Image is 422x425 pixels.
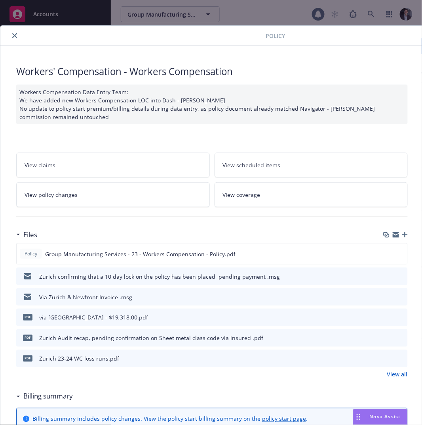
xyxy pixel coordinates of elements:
button: download file [385,314,391,322]
button: download file [385,272,391,281]
div: Billing summary includes policy changes. View the policy start billing summary on the . [32,415,308,423]
span: View claims [25,161,55,169]
span: pdf [23,314,32,320]
button: preview file [397,334,405,342]
span: Group Manufacturing Services - 23 - Workers Compensation - Policy.pdf [45,250,236,258]
a: View scheduled items [215,153,408,178]
button: download file [385,355,391,363]
span: pdf [23,335,32,341]
div: Workers Compensation Data Entry Team: We have added new Workers Compensation LOC into Dash - [PER... [16,85,408,124]
a: View claims [16,153,210,178]
button: download file [385,334,391,342]
div: Billing summary [16,391,73,402]
div: Files [16,230,37,240]
button: Nova Assist [353,409,408,425]
div: Via Zurich & Newfront Invoice .msg [39,293,132,301]
button: preview file [397,314,405,322]
div: Zurich confirming that a 10 day lock on the policy has been placed, pending payment .msg [39,272,280,281]
span: View policy changes [25,191,78,199]
div: Zurich 23-24 WC loss runs.pdf [39,355,119,363]
span: View scheduled items [223,161,281,169]
button: preview file [397,272,405,281]
div: Zurich Audit recap, pending confirmation on Sheet metal class code via insured .pdf [39,334,263,342]
a: View policy changes [16,182,210,207]
span: Nova Assist [370,414,401,420]
span: Policy [23,250,39,257]
h3: Files [23,230,37,240]
a: policy start page [262,415,306,423]
button: preview file [397,293,405,301]
h3: Billing summary [23,391,73,402]
div: Workers' Compensation - Workers Compensation [16,65,408,78]
button: download file [385,293,391,301]
span: pdf [23,355,32,361]
button: preview file [397,355,405,363]
button: preview file [397,250,404,258]
button: download file [384,250,391,258]
div: via [GEOGRAPHIC_DATA] - $19,318.00.pdf [39,314,148,322]
span: Policy [266,32,285,40]
button: close [10,31,19,40]
span: View coverage [223,191,260,199]
a: View coverage [215,182,408,207]
div: Drag to move [354,410,363,425]
a: View all [387,370,408,379]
